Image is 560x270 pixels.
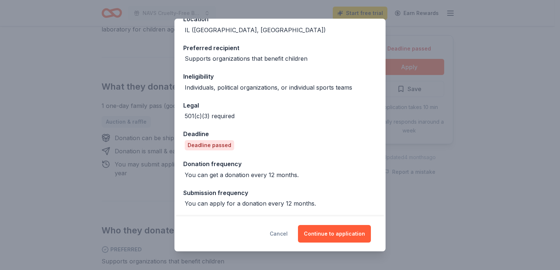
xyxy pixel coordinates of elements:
div: You can apply for a donation every 12 months. [185,199,316,208]
div: Submission frequency [183,188,377,198]
div: Deadline passed [185,140,234,150]
div: IL ([GEOGRAPHIC_DATA], [GEOGRAPHIC_DATA]) [185,26,326,34]
button: Continue to application [298,225,371,243]
div: Preferred recipient [183,43,377,53]
div: Individuals, political organizations, or individual sports teams [185,83,352,92]
div: You can get a donation every 12 months. [185,170,299,179]
div: Legal [183,101,377,110]
div: Ineligibility [183,72,377,81]
div: Donation frequency [183,159,377,169]
div: Deadline [183,129,377,139]
div: 501(c)(3) required [185,112,235,120]
button: Cancel [270,225,288,243]
div: Supports organizations that benefit children [185,54,307,63]
div: Location [183,14,377,24]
